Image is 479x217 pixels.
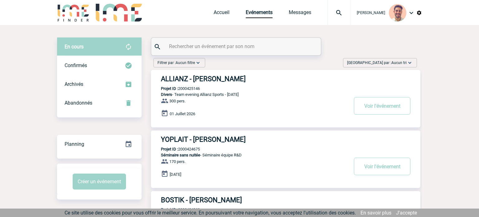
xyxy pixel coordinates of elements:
img: baseline_expand_more_white_24dp-b.png [407,60,413,66]
div: Retrouvez ici tous les événements que vous avez décidé d'archiver [57,75,142,94]
p: 2000425146 [151,86,200,91]
div: Retrouvez ici tous vos événements organisés par date et état d'avancement [57,135,142,154]
span: 01 Juillet 2026 [170,111,195,116]
p: 2000424263 [151,207,200,212]
button: Créer un événement [73,174,126,190]
h3: BOSTIK - [PERSON_NAME] [161,196,348,204]
a: Messages [289,9,311,18]
button: Voir l'événement [354,158,410,175]
a: BOSTIK - [PERSON_NAME] [151,196,420,204]
b: Projet ID : [161,86,178,91]
img: baseline_expand_more_white_24dp-b.png [195,60,201,66]
span: [DATE] [170,172,181,177]
a: En savoir plus [360,210,391,216]
p: - Team evening Allianz Sports - [DATE] [151,92,348,97]
h3: YOPLAIT - [PERSON_NAME] [161,136,348,143]
span: En cours [65,44,84,50]
a: Evénements [246,9,273,18]
span: Aucun tri [391,61,407,65]
p: - Séminaire équipe R&D [151,153,348,157]
b: Projet ID : [161,207,178,212]
a: ALLIANZ - [PERSON_NAME] [151,75,420,83]
span: Planning [65,141,84,147]
span: [PERSON_NAME] [357,11,385,15]
div: Retrouvez ici tous vos événements annulés [57,94,142,112]
p: 2000424675 [151,147,200,151]
span: Confirmés [65,62,87,68]
img: 132114-0.jpg [389,4,406,22]
span: 300 pers. [169,99,186,103]
span: Aucun filtre [176,61,195,65]
h3: ALLIANZ - [PERSON_NAME] [161,75,348,83]
a: J'accepte [396,210,417,216]
span: Séminaire sans nuitée [161,153,200,157]
a: Planning [57,135,142,153]
button: Voir l'événement [354,97,410,115]
b: Projet ID : [161,147,178,151]
span: Archivés [65,81,83,87]
span: Abandonnés [65,100,92,106]
span: Ce site utilise des cookies pour vous offrir le meilleur service. En poursuivant votre navigation... [65,210,356,216]
a: YOPLAIT - [PERSON_NAME] [151,136,420,143]
span: [GEOGRAPHIC_DATA] par : [347,60,407,66]
span: Filtrer par : [157,60,195,66]
span: Divers [161,92,172,97]
input: Rechercher un événement par son nom [167,42,306,51]
img: IME-Finder [57,4,90,22]
div: Retrouvez ici tous vos évènements avant confirmation [57,37,142,56]
span: 170 pers. [169,159,186,164]
a: Accueil [214,9,230,18]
